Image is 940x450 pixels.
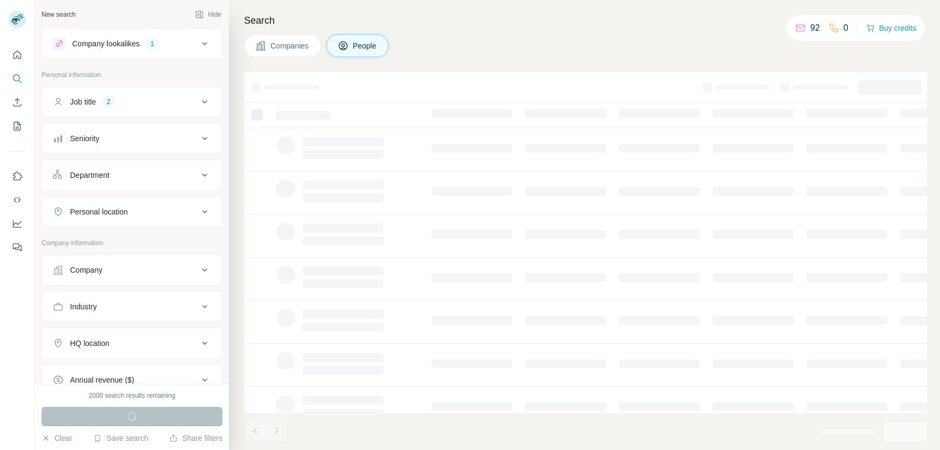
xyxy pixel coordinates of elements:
[70,206,128,217] div: Personal location
[270,40,310,51] span: Companies
[70,96,96,107] div: Job title
[9,45,26,65] button: Quick start
[9,190,26,210] button: Use Surfe API
[42,330,222,356] button: HQ location
[42,89,222,115] button: Job title2
[42,294,222,320] button: Industry
[70,133,99,144] div: Seniority
[169,433,222,444] button: Share filters
[42,257,222,283] button: Company
[353,40,378,51] span: People
[146,39,158,49] div: 1
[72,38,140,49] div: Company lookalikes
[89,391,176,400] div: 2000 search results remaining
[9,238,26,257] button: Feedback
[866,20,916,36] button: Buy credits
[70,170,109,181] div: Department
[9,116,26,136] button: My lists
[102,97,115,107] div: 2
[9,167,26,186] button: Use Surfe on LinkedIn
[187,6,229,23] button: Hide
[70,375,134,385] div: Annual revenue ($)
[70,301,97,312] div: Industry
[244,13,927,28] h4: Search
[9,69,26,88] button: Search
[41,70,222,80] p: Personal information
[41,433,72,444] button: Clear
[41,238,222,248] p: Company information
[42,126,222,151] button: Seniority
[93,433,148,444] button: Save search
[9,214,26,233] button: Dashboard
[844,22,848,34] p: 0
[42,31,222,57] button: Company lookalikes1
[42,367,222,393] button: Annual revenue ($)
[42,162,222,188] button: Department
[810,22,820,34] p: 92
[42,199,222,225] button: Personal location
[70,338,109,349] div: HQ location
[41,10,75,19] div: New search
[9,93,26,112] button: Enrich CSV
[70,265,102,275] div: Company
